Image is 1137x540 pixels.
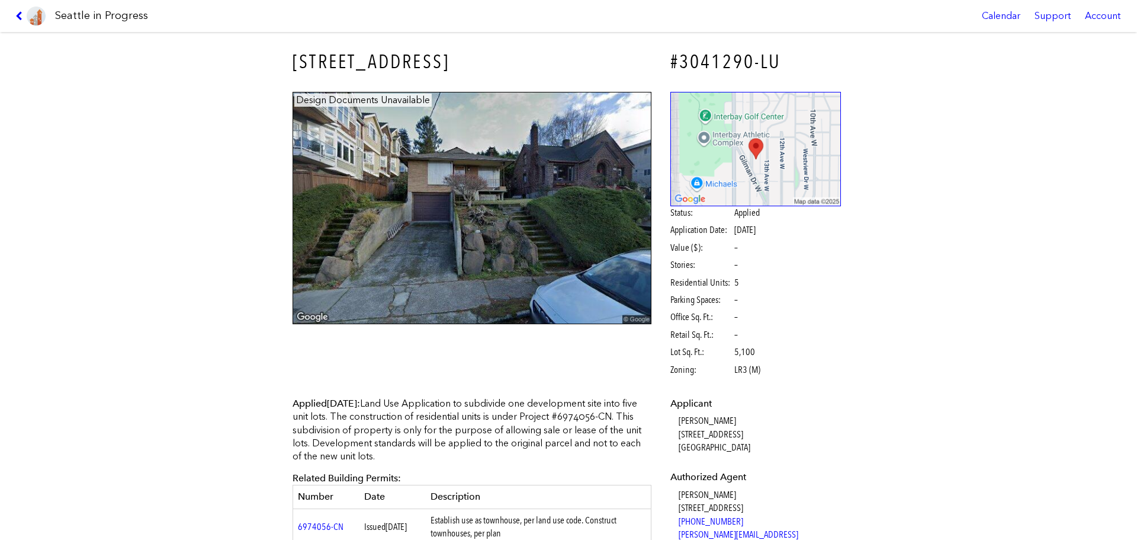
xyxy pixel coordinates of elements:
h4: #3041290-LU [670,49,841,75]
span: Applied [734,206,760,219]
h1: Seattle in Progress [55,8,148,23]
img: staticmap [670,92,841,206]
span: – [734,258,738,271]
span: Residential Units: [670,276,733,289]
dt: Authorized Agent [670,471,841,484]
span: Lot Sq. Ft.: [670,346,733,359]
a: [PHONE_NUMBER] [679,516,743,527]
span: [DATE] [734,224,756,235]
th: Description [426,485,651,509]
span: LR3 (M) [734,363,760,376]
span: Zoning: [670,363,733,376]
img: 2538_14TH_AVE_W_SEATTLE.jpg [293,92,651,325]
th: Number [293,485,359,509]
p: Land Use Application to subdivide one development site into five unit lots. The construction of r... [293,397,651,464]
span: Applied : [293,398,360,409]
span: [DATE] [386,521,407,532]
span: 5 [734,276,739,289]
span: 5,100 [734,346,755,359]
span: Status: [670,206,733,219]
span: Office Sq. Ft.: [670,311,733,324]
dt: Applicant [670,397,841,410]
span: – [734,311,738,324]
dd: [PERSON_NAME] [STREET_ADDRESS] [GEOGRAPHIC_DATA] [679,414,841,454]
span: – [734,293,738,306]
span: Stories: [670,258,733,271]
th: Date [359,485,426,509]
span: Parking Spaces: [670,293,733,306]
span: Retail Sq. Ft.: [670,328,733,341]
span: [DATE] [327,398,357,409]
span: Related Building Permits: [293,472,401,484]
img: favicon-96x96.png [27,7,46,25]
a: 6974056-CN [298,521,343,532]
figcaption: Design Documents Unavailable [294,94,432,107]
h3: [STREET_ADDRESS] [293,49,651,75]
span: Application Date: [670,223,733,237]
span: – [734,328,738,341]
span: Value ($): [670,241,733,254]
span: – [734,241,738,254]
